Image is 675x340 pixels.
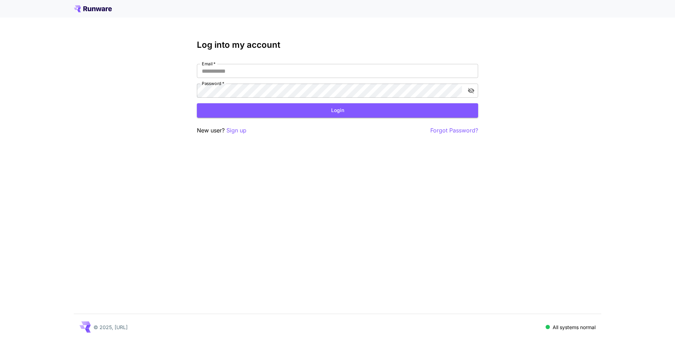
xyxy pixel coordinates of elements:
button: toggle password visibility [465,84,477,97]
h3: Log into my account [197,40,478,50]
button: Forgot Password? [430,126,478,135]
button: Sign up [226,126,246,135]
label: Email [202,61,216,67]
label: Password [202,80,224,86]
button: Login [197,103,478,118]
p: New user? [197,126,246,135]
p: All systems normal [553,323,596,331]
p: © 2025, [URL] [94,323,128,331]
